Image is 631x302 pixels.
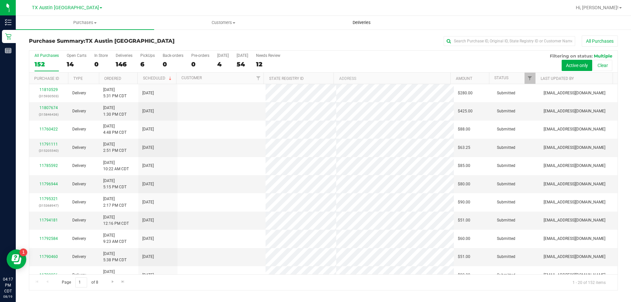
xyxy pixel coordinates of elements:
[142,181,154,187] span: [DATE]
[108,277,117,286] a: Go to the next page
[444,36,575,46] input: Search Purchase ID, Original ID, State Registry ID or Customer Name...
[458,272,470,278] span: $80.00
[72,272,86,278] span: Delivery
[544,217,605,223] span: [EMAIL_ADDRESS][DOMAIN_NAME]
[256,53,280,58] div: Needs Review
[458,108,473,114] span: $425.00
[33,148,64,154] p: (315205540)
[103,269,127,281] span: [DATE] 4:35 PM CDT
[544,254,605,260] span: [EMAIL_ADDRESS][DOMAIN_NAME]
[593,60,612,71] button: Clear
[458,126,470,132] span: $88.00
[85,38,175,44] span: TX Austin [GEOGRAPHIC_DATA]
[7,249,26,269] iframe: Resource center
[103,141,127,154] span: [DATE] 2:51 PM CDT
[544,272,605,278] span: [EMAIL_ADDRESS][DOMAIN_NAME]
[142,254,154,260] span: [DATE]
[544,181,605,187] span: [EMAIL_ADDRESS][DOMAIN_NAME]
[142,126,154,132] span: [DATE]
[256,60,280,68] div: 12
[103,178,127,190] span: [DATE] 5:15 PM CDT
[497,199,515,205] span: Submitted
[217,60,229,68] div: 4
[72,236,86,242] span: Delivery
[72,199,86,205] span: Delivery
[582,35,618,47] button: All Purchases
[19,248,27,256] iframe: Resource center unread badge
[142,163,154,169] span: [DATE]
[140,60,155,68] div: 6
[5,33,12,40] inline-svg: Retail
[497,90,515,96] span: Submitted
[458,199,470,205] span: $90.00
[456,76,472,81] a: Amount
[33,111,64,118] p: (315846436)
[39,87,58,92] a: 11810529
[103,105,127,117] span: [DATE] 1:30 PM CDT
[94,53,108,58] div: In Store
[3,276,13,294] p: 04:17 PM CDT
[72,254,86,260] span: Delivery
[103,251,127,263] span: [DATE] 5:38 PM CDT
[544,126,605,132] span: [EMAIL_ADDRESS][DOMAIN_NAME]
[458,254,470,260] span: $51.00
[154,16,292,30] a: Customers
[497,272,515,278] span: Submitted
[497,217,515,223] span: Submitted
[39,254,58,259] a: 11790460
[576,5,619,10] span: Hi, [PERSON_NAME]!
[217,53,229,58] div: [DATE]
[56,277,104,288] span: Page of 8
[32,5,99,11] span: TX Austin [GEOGRAPHIC_DATA]
[103,123,127,136] span: [DATE] 4:48 PM CDT
[163,53,183,58] div: Back-orders
[104,76,121,81] a: Ordered
[103,214,129,227] span: [DATE] 12:16 PM CDT
[292,16,431,30] a: Deliveries
[544,108,605,114] span: [EMAIL_ADDRESS][DOMAIN_NAME]
[143,76,173,81] a: Scheduled
[458,163,470,169] span: $85.00
[269,76,304,81] a: State Registry ID
[497,145,515,151] span: Submitted
[458,90,473,96] span: $280.00
[544,163,605,169] span: [EMAIL_ADDRESS][DOMAIN_NAME]
[72,126,86,132] span: Delivery
[562,60,592,71] button: Active only
[142,272,154,278] span: [DATE]
[497,181,515,187] span: Submitted
[550,53,593,58] span: Filtering on status:
[334,73,450,84] th: Address
[39,163,58,168] a: 11785592
[67,53,86,58] div: Open Carts
[142,108,154,114] span: [DATE]
[72,90,86,96] span: Delivery
[118,277,128,286] a: Go to the last page
[72,108,86,114] span: Delivery
[5,19,12,26] inline-svg: Inventory
[497,236,515,242] span: Submitted
[16,20,154,26] span: Purchases
[29,38,225,44] h3: Purchase Summary:
[458,236,470,242] span: $60.00
[191,60,209,68] div: 0
[39,182,58,186] a: 11796944
[497,163,515,169] span: Submitted
[39,236,58,241] a: 11792584
[39,197,58,201] a: 11795321
[72,145,86,151] span: Delivery
[181,76,202,80] a: Customer
[237,53,248,58] div: [DATE]
[103,87,127,99] span: [DATE] 5:31 PM CDT
[544,145,605,151] span: [EMAIL_ADDRESS][DOMAIN_NAME]
[163,60,183,68] div: 0
[140,53,155,58] div: PickUps
[39,105,58,110] a: 11807674
[567,277,611,287] span: 1 - 20 of 152 items
[594,53,612,58] span: Multiple
[344,20,380,26] span: Deliveries
[142,199,154,205] span: [DATE]
[33,93,64,99] p: (315930503)
[525,73,535,84] a: Filter
[94,60,108,68] div: 0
